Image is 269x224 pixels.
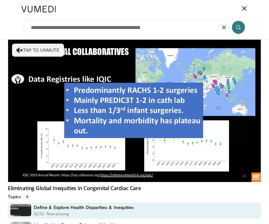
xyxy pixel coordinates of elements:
p: 02:52 [34,211,44,217]
img: VuMedi Logo [21,6,56,12]
video-js: Video Player [8,40,261,182]
h4: Define & Explore Health Disparities & Inequities [34,204,134,210]
p: Topics [8,193,31,200]
span: 9 [24,193,31,200]
button: Tap to unmute [12,44,64,57]
input: Search topics, interventions [23,20,246,35]
h4: Eliminating Global Inequities in Congenital Cardiac Care [8,185,261,191]
p: - Now playing [44,211,69,217]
